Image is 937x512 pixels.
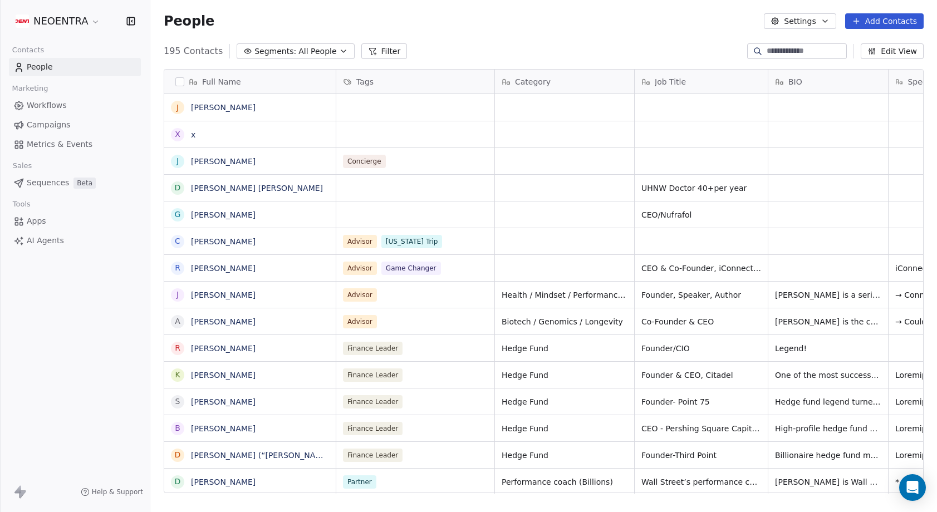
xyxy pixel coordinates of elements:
span: Hedge Fund [502,370,627,381]
span: All People [298,46,336,57]
button: Filter [361,43,408,59]
span: One of the most successful hedge fund managers in history, founder of Citadel – a $60+ billion mu... [775,370,881,381]
span: Full Name [202,76,241,87]
span: Billionaire hedge fund manager and activist investor. Founded Third Point in [DATE], known for bo... [775,450,881,461]
span: [PERSON_NAME] is Wall Street’s premier performance coach and a renowned neuropsychology expert fo... [775,476,881,488]
a: [PERSON_NAME] [191,424,256,433]
span: Finance Leader [343,395,403,408]
span: Hedge Fund [502,423,627,434]
span: Category [515,76,551,87]
button: Add Contacts [845,13,924,29]
span: Partner [343,475,376,489]
div: A [175,316,180,327]
div: D [175,449,181,461]
span: Finance Leader [343,342,403,355]
span: High-profile hedge fund manager known for bold bets and activist campaigns. Founder of [GEOGRAPHI... [775,423,881,434]
span: Hedge Fund [502,343,627,354]
a: AI Agents [9,232,141,250]
span: Apps [27,215,46,227]
div: S [175,396,180,407]
span: Tools [8,196,35,213]
a: [PERSON_NAME] [191,397,256,406]
span: Finance Leader [343,368,403,382]
span: Hedge fund legend turned family office manager and pro sports owner. Notorious for top-tier tradi... [775,396,881,407]
span: Legend! [775,343,881,354]
div: B [175,422,180,434]
div: D [175,182,181,194]
span: Sequences [27,177,69,189]
span: Health / Mindset / Performance / Events [502,289,627,301]
span: Metrics & Events [27,139,92,150]
span: [PERSON_NAME] is the co-founder and CEO of 23andMe, a category-defining consumer genomics company... [775,316,881,327]
span: Hedge Fund [502,396,627,407]
a: Help & Support [81,488,143,496]
div: grid [164,94,336,494]
button: Edit View [861,43,924,59]
span: BIO [788,76,802,87]
span: Tags [356,76,374,87]
div: K [175,369,180,381]
span: Advisor [343,315,377,328]
a: People [9,58,141,76]
a: [PERSON_NAME] [PERSON_NAME] [191,184,323,193]
div: Job Title [635,70,768,93]
a: Campaigns [9,116,141,134]
a: x [191,130,195,139]
a: [PERSON_NAME] [191,291,256,299]
span: CEO/Nufrafol [641,209,761,220]
span: Founder- Point 75 [641,396,761,407]
a: [PERSON_NAME] [191,477,256,486]
span: Biotech / Genomics / Longevity [502,316,627,327]
div: J [176,155,179,167]
span: Beta [73,178,96,189]
a: [PERSON_NAME] [191,157,256,166]
a: Apps [9,212,141,230]
span: Founder/CIO [641,343,761,354]
span: Game Changer [381,262,441,275]
span: Campaigns [27,119,70,131]
div: G [175,209,181,220]
a: [PERSON_NAME] [191,317,256,326]
span: [PERSON_NAME] is a serial entrepreneur, NYT bestselling author, co-founder of [PERSON_NAME] (sold... [775,289,881,301]
span: Founder-Third Point [641,450,761,461]
span: Contacts [7,42,49,58]
div: Tags [336,70,494,93]
div: x [175,129,180,140]
span: Segments: [254,46,296,57]
div: Open Intercom Messenger [899,474,926,501]
a: Metrics & Events [9,135,141,154]
div: R [175,342,180,354]
a: [PERSON_NAME] [191,371,256,380]
span: Job Title [655,76,686,87]
div: D [175,476,181,488]
span: [US_STATE] Trip [381,235,443,248]
button: Settings [764,13,836,29]
span: CEO - Pershing Square Capital Management [641,423,761,434]
div: Category [495,70,634,93]
a: [PERSON_NAME] (“[PERSON_NAME]”) [PERSON_NAME] [191,451,404,460]
div: J [176,289,179,301]
span: Advisor [343,262,377,275]
span: Finance Leader [343,422,403,435]
span: Marketing [7,80,53,97]
span: NEOENTRA [33,14,89,28]
span: People [164,13,214,29]
span: Hedge Fund [502,450,627,461]
div: R [175,262,180,274]
div: J [176,102,179,114]
span: Advisor [343,288,377,302]
div: Full Name [164,70,336,93]
span: Finance Leader [343,449,403,462]
span: Wall Street’s performance coach (Billions) [641,476,761,488]
span: Workflows [27,100,67,111]
span: Founder & CEO, Citadel [641,370,761,381]
a: [PERSON_NAME] [191,210,256,219]
span: Advisor [343,235,377,248]
a: [PERSON_NAME] [191,344,256,353]
span: People [27,61,53,73]
span: Help & Support [92,488,143,496]
div: C [175,235,180,247]
span: Concierge [343,155,386,168]
a: [PERSON_NAME] [191,237,256,246]
a: [PERSON_NAME] [191,264,256,273]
